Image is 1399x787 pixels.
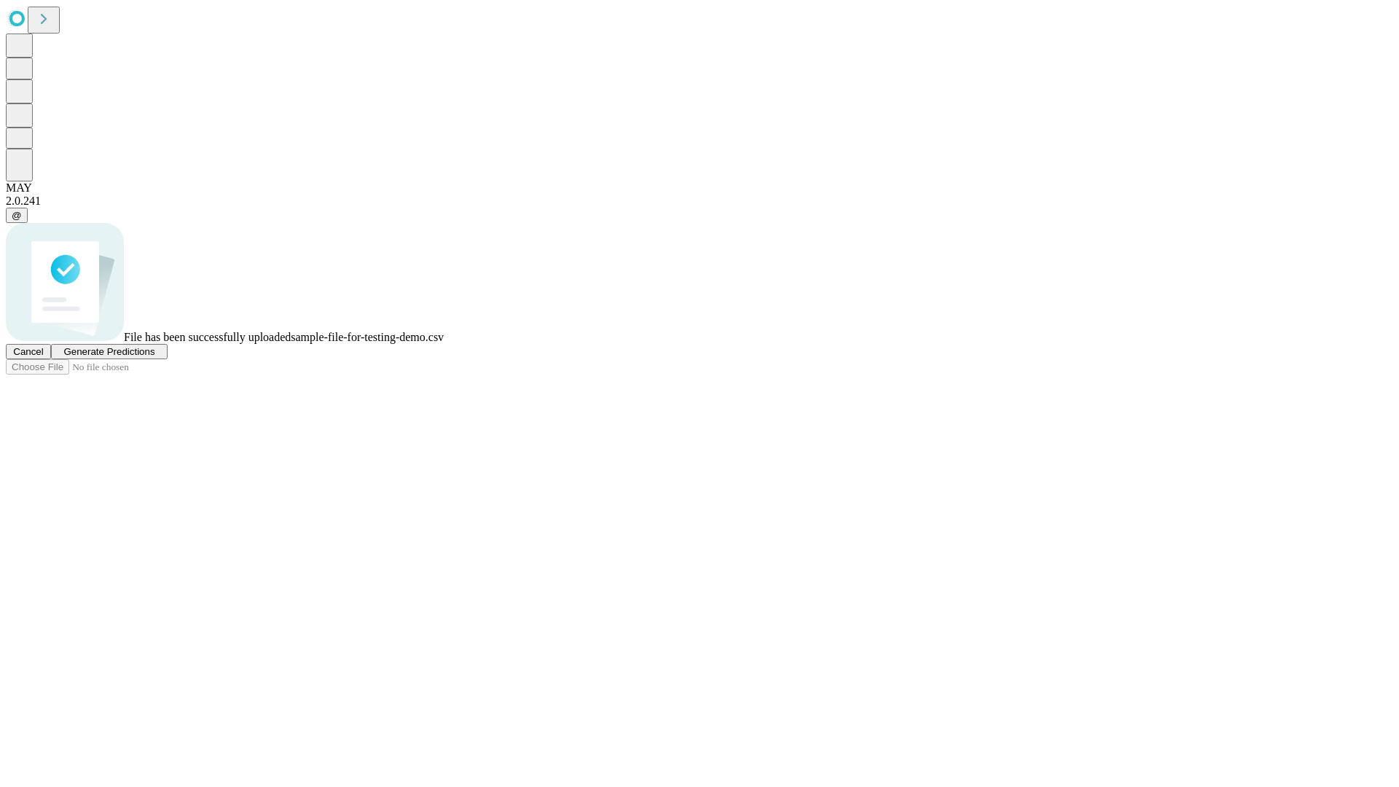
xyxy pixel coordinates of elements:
button: @ [6,208,28,223]
span: sample-file-for-testing-demo.csv [291,331,444,343]
button: Generate Predictions [51,344,168,359]
span: File has been successfully uploaded [124,331,291,343]
span: Generate Predictions [63,346,154,357]
span: Cancel [13,346,44,357]
div: MAY [6,181,1393,195]
div: 2.0.241 [6,195,1393,208]
span: @ [12,210,22,221]
button: Cancel [6,344,51,359]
